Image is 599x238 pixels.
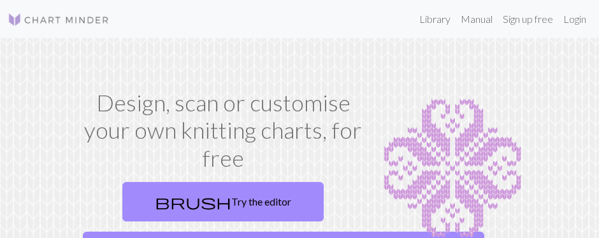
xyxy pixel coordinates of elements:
[78,89,368,172] h1: Design, scan or customise your own knitting charts, for free
[122,182,324,221] a: Try the editor
[155,193,231,211] span: brush
[498,6,558,32] a: Sign up free
[8,12,110,27] img: Logo
[558,6,591,32] a: Login
[456,6,498,32] a: Manual
[414,6,456,32] a: Library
